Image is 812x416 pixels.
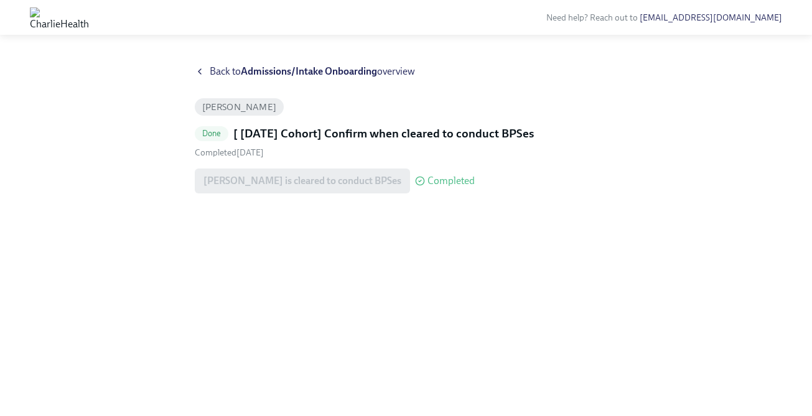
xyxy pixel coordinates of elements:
[195,147,264,158] span: Monday, August 11th 2025, 10:37 am
[640,12,782,23] a: [EMAIL_ADDRESS][DOMAIN_NAME]
[30,7,89,27] img: CharlieHealth
[233,126,534,142] h5: [ [DATE] Cohort] Confirm when cleared to conduct BPSes
[427,176,475,186] span: Completed
[241,65,377,77] strong: Admissions/Intake Onboarding
[546,12,782,23] span: Need help? Reach out to
[195,129,229,138] span: Done
[195,103,284,112] span: [PERSON_NAME]
[210,65,415,78] span: Back to overview
[195,65,618,78] a: Back toAdmissions/Intake Onboardingoverview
